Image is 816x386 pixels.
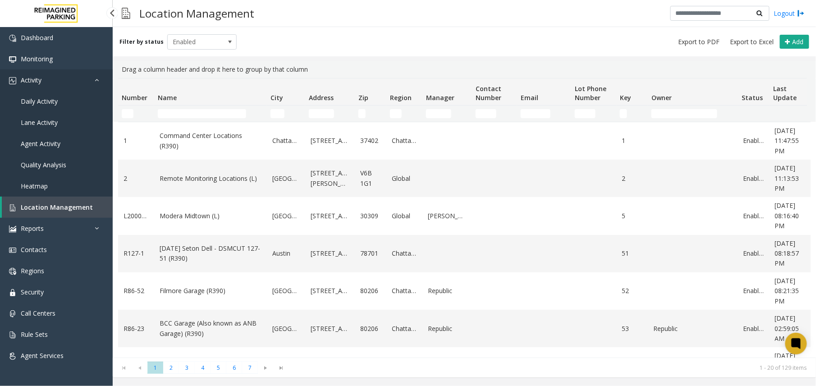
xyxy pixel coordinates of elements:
[738,106,770,122] td: Status Filter
[21,224,44,233] span: Reports
[118,106,154,122] td: Number Filter
[160,211,261,221] a: Modera Midtown (L)
[168,35,223,49] span: Enabled
[775,239,809,269] a: [DATE] 08:18:57 PM
[775,164,799,193] span: [DATE] 11:13:53 PM
[309,109,334,118] input: Address Filter
[272,211,300,221] a: [GEOGRAPHIC_DATA]
[775,313,809,344] a: [DATE] 02:59:05 AM
[272,324,300,334] a: [GEOGRAPHIC_DATA]
[775,351,799,380] span: [DATE] 08:23:10 PM
[775,314,799,343] span: [DATE] 02:59:05 AM
[622,324,642,334] a: 53
[521,109,550,118] input: Email Filter
[743,324,764,334] a: Enabled
[392,174,417,184] a: Global
[160,131,261,151] a: Command Center Locations (R390)
[158,109,246,118] input: Name Filter
[743,136,764,146] a: Enabled
[392,248,417,258] a: Chattanooga
[272,286,300,296] a: [GEOGRAPHIC_DATA]
[124,286,149,296] a: R86-52
[360,211,381,221] a: 30309
[21,351,64,360] span: Agent Services
[426,109,451,118] input: Manager Filter
[360,324,381,334] a: 80206
[122,93,147,102] span: Number
[622,211,642,221] a: 5
[160,286,261,296] a: Filmore Garage (R390)
[620,93,631,102] span: Key
[270,109,284,118] input: City Filter
[311,168,349,188] a: [STREET_ADDRESS][PERSON_NAME]
[311,248,349,258] a: [STREET_ADDRESS]
[775,126,799,155] span: [DATE] 11:47:55 PM
[675,36,724,48] button: Export to PDF
[727,36,778,48] button: Export to Excel
[122,109,133,118] input: Number Filter
[392,136,417,146] a: Chattanooga
[651,109,717,118] input: Owner Filter
[160,318,261,339] a: BCC Garage (Also known as ANB Garage) (R390)
[309,93,334,102] span: Address
[135,2,259,24] h3: Location Management
[163,362,179,374] span: Page 2
[21,288,44,296] span: Security
[775,201,809,231] a: [DATE] 08:16:40 PM
[651,93,672,102] span: Owner
[21,309,55,317] span: Call Centers
[179,362,195,374] span: Page 3
[226,362,242,374] span: Page 6
[775,276,809,306] a: [DATE] 08:21:35 PM
[21,161,66,169] span: Quality Analysis
[147,362,163,374] span: Page 1
[517,106,571,122] td: Email Filter
[21,203,93,211] span: Location Management
[160,356,261,377] a: [PERSON_NAME]'s Blue Sombrero (I) (R390)
[773,84,797,102] span: Last Update
[616,106,648,122] td: Key Filter
[622,136,642,146] a: 1
[620,109,627,118] input: Key Filter
[386,106,422,122] td: Region Filter
[113,78,816,358] div: Data table
[428,286,467,296] a: Republic
[9,310,16,317] img: 'icon'
[21,55,53,63] span: Monitoring
[392,324,417,334] a: Chattanooga
[124,248,149,258] a: R127-1
[258,362,274,374] span: Go to the next page
[21,33,53,42] span: Dashboard
[124,211,149,221] a: L20000500
[9,35,16,42] img: 'icon'
[9,247,16,254] img: 'icon'
[775,239,799,268] span: [DATE] 08:18:57 PM
[242,362,258,374] span: Page 7
[119,38,164,46] label: Filter by status
[118,61,811,78] div: Drag a column header and drop it here to group by that column
[428,324,467,334] a: Republic
[21,139,60,148] span: Agent Activity
[770,106,815,122] td: Last Update Filter
[9,204,16,211] img: 'icon'
[360,286,381,296] a: 80206
[21,97,58,106] span: Daily Activity
[272,174,300,184] a: [GEOGRAPHIC_DATA]
[390,93,412,102] span: Region
[305,106,355,122] td: Address Filter
[774,9,805,18] a: Logout
[793,37,804,46] span: Add
[295,364,807,372] kendo-pager-info: 1 - 20 of 129 items
[21,330,48,339] span: Rule Sets
[160,244,261,264] a: [DATE] Seton Dell - DSMCUT 127-51 (R390)
[390,109,402,118] input: Region Filter
[358,93,368,102] span: Zip
[195,362,211,374] span: Page 4
[780,35,809,49] button: Add
[392,286,417,296] a: Chattanooga
[2,197,113,218] a: Location Management
[422,106,472,122] td: Manager Filter
[9,77,16,84] img: 'icon'
[211,362,226,374] span: Page 5
[358,109,366,118] input: Zip Filter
